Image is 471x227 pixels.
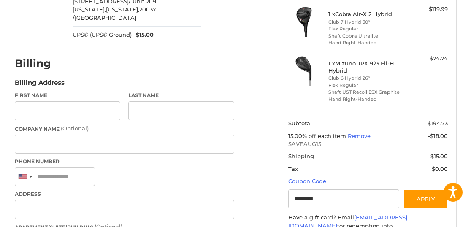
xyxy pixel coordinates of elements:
label: Last Name [128,92,234,99]
span: $15.00 [430,153,448,159]
li: Shaft UST Recoil ESX Graphite [328,89,406,96]
h2: Billing [15,57,64,70]
span: [US_STATE], [106,6,139,13]
span: [US_STATE], [73,6,106,13]
legend: Billing Address [15,78,65,92]
span: $194.73 [428,120,448,127]
li: Hand Right-Handed [328,39,406,46]
span: $0.00 [432,165,448,172]
li: Club 7 Hybrid 30° [328,19,406,26]
span: Tax [288,165,298,172]
span: [GEOGRAPHIC_DATA] [75,14,136,21]
span: Shipping [288,153,314,159]
span: -$18.00 [428,132,448,139]
li: Club 6 Hybrid 26° [328,75,406,82]
li: Flex Regular [328,25,406,32]
input: Gift Certificate or Coupon Code [288,189,399,208]
span: SAVEAUG15 [288,140,448,149]
label: First Name [15,92,120,99]
span: 15.00% off each item [288,132,348,139]
a: Coupon Code [288,178,326,184]
div: United States: +1 [15,168,35,186]
div: $119.99 [408,5,448,14]
label: Phone Number [15,158,234,165]
a: Remove [348,132,371,139]
div: $74.74 [408,54,448,63]
small: (Optional) [61,125,89,132]
li: Hand Right-Handed [328,96,406,103]
h4: 1 x Cobra Air-X 2 Hybrid [328,11,406,17]
span: 20037 / [73,6,156,21]
span: $15.00 [132,31,154,39]
li: Flex Regular [328,82,406,89]
li: Shaft Cobra Ultralite [328,32,406,40]
span: Subtotal [288,120,312,127]
h4: 1 x Mizuno JPX 923 Fli-Hi Hybrid [328,60,406,74]
span: UPS® (UPS® Ground) [73,31,132,39]
label: Address [15,190,234,198]
label: Company Name [15,124,234,133]
button: Apply [403,189,448,208]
